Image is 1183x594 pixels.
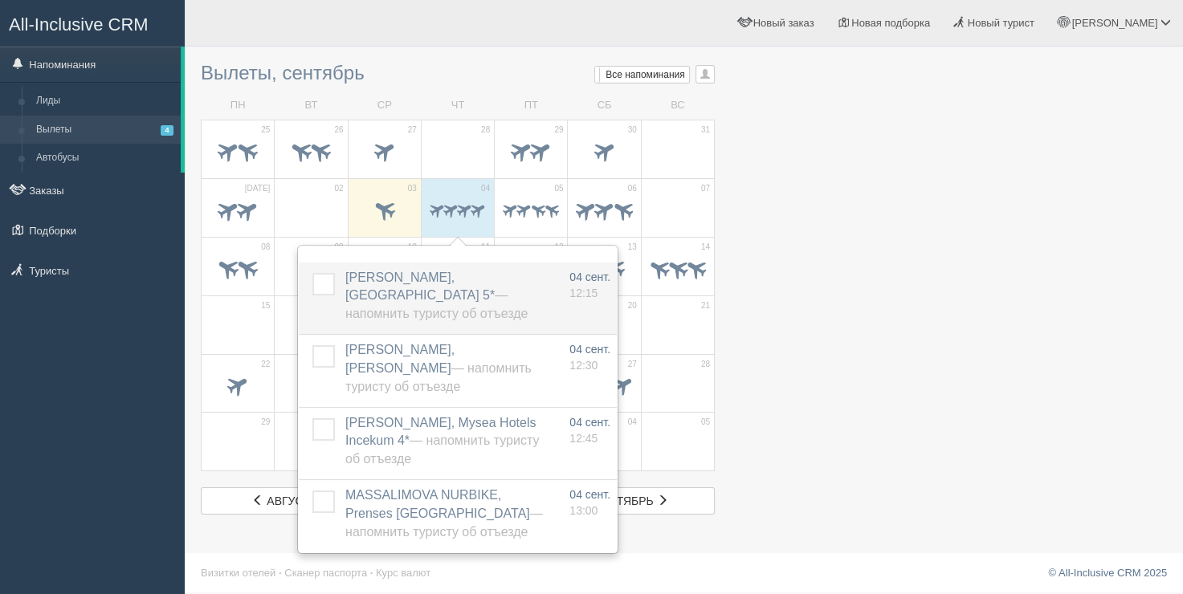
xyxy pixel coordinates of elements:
span: 06 [628,183,637,194]
span: Новый турист [968,17,1034,29]
a: 04 сент. 12:15 [569,269,610,301]
span: 02 [334,183,343,194]
span: — Напомнить туристу об отъезде [345,433,539,466]
span: 28 [481,124,490,136]
span: 28 [701,359,710,370]
span: Все напоминания [606,69,685,80]
span: 08 [261,242,270,253]
span: 12 [554,242,563,253]
span: 09 [334,242,343,253]
span: 31 [701,124,710,136]
span: 05 [554,183,563,194]
a: Автобусы [29,144,181,173]
span: 27 [408,124,417,136]
a: Лиды [29,87,181,116]
span: [PERSON_NAME], Mysea Hotels Incekum 4* [345,416,539,466]
h3: Вылеты, сентябрь [201,63,715,83]
span: — Напомнить туристу об отъезде [345,507,543,539]
span: 04 сент. [569,271,610,283]
span: 12:45 [569,432,598,445]
span: 12:30 [569,359,598,372]
a: Вылеты4 [29,116,181,144]
span: 04 сент. [569,416,610,429]
span: 13 [628,242,637,253]
span: 05 [701,417,710,428]
span: · [370,567,373,579]
a: [PERSON_NAME], [GEOGRAPHIC_DATA] 5*— Напомнить туристу об отъезде [345,271,528,321]
a: Курс валют [376,567,430,579]
span: 15 [261,300,270,311]
span: 20 [628,300,637,311]
span: MASSALIMOVA NURBIKE, Prenses [GEOGRAPHIC_DATA] [345,488,543,539]
span: 13:00 [569,504,598,517]
span: 12:15 [569,287,598,299]
span: 27 [628,359,637,370]
span: 21 [701,300,710,311]
a: август [201,487,361,515]
a: 04 сент. 12:45 [569,414,610,446]
span: 25 [261,124,270,136]
a: 04 сент. 13:00 [569,486,610,519]
span: All-Inclusive CRM [9,14,149,35]
span: Новый заказ [753,17,814,29]
span: 03 [408,183,417,194]
td: СБ [568,92,641,120]
a: Сканер паспорта [284,567,367,579]
span: 14 [701,242,710,253]
a: MASSALIMOVA NURBIKE, Prenses [GEOGRAPHIC_DATA]— Напомнить туристу об отъезде [345,488,543,539]
span: 10 [408,242,417,253]
span: 04 сент. [569,343,610,356]
span: [PERSON_NAME] [1071,17,1157,29]
a: 04 сент. 12:30 [569,341,610,373]
span: [DATE] [245,183,270,194]
td: ПТ [495,92,568,120]
span: · [279,567,282,579]
span: [PERSON_NAME], [PERSON_NAME] [345,343,532,393]
span: 04 [628,417,637,428]
td: СР [348,92,421,120]
a: [PERSON_NAME], [PERSON_NAME]— Напомнить туристу об отъезде [345,343,532,393]
a: Визитки отелей [201,567,275,579]
td: ВС [641,92,714,120]
span: 29 [261,417,270,428]
span: 11 [481,242,490,253]
span: 26 [334,124,343,136]
span: октябрь [601,494,653,507]
span: Новая подборка [851,17,930,29]
a: октябрь [554,487,715,515]
td: ЧТ [421,92,494,120]
span: 30 [628,124,637,136]
span: 4 [161,125,173,136]
span: [PERSON_NAME], [GEOGRAPHIC_DATA] 5* [345,271,528,321]
span: 04 [481,183,490,194]
span: 07 [701,183,710,194]
span: 04 сент. [569,488,610,501]
span: 29 [554,124,563,136]
td: ВТ [275,92,348,120]
a: All-Inclusive CRM [1,1,184,45]
a: © All-Inclusive CRM 2025 [1048,567,1167,579]
a: [PERSON_NAME], Mysea Hotels Incekum 4*— Напомнить туристу об отъезде [345,416,539,466]
span: 22 [261,359,270,370]
td: ПН [202,92,275,120]
span: август [267,494,309,507]
span: — Напомнить туристу об отъезде [345,361,532,393]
